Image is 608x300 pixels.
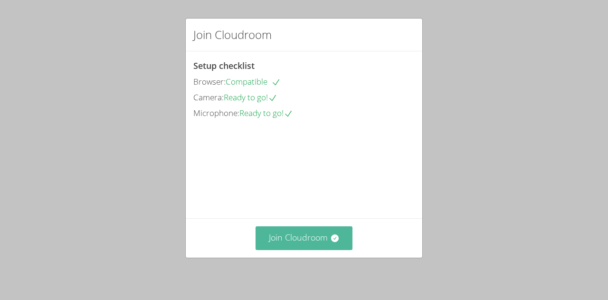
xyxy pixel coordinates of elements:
h2: Join Cloudroom [193,26,272,43]
span: Ready to go! [239,107,293,118]
span: Compatible [226,76,281,87]
span: Microphone: [193,107,239,118]
span: Setup checklist [193,60,255,71]
span: Ready to go! [224,92,277,103]
button: Join Cloudroom [256,226,353,250]
span: Camera: [193,92,224,103]
span: Browser: [193,76,226,87]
